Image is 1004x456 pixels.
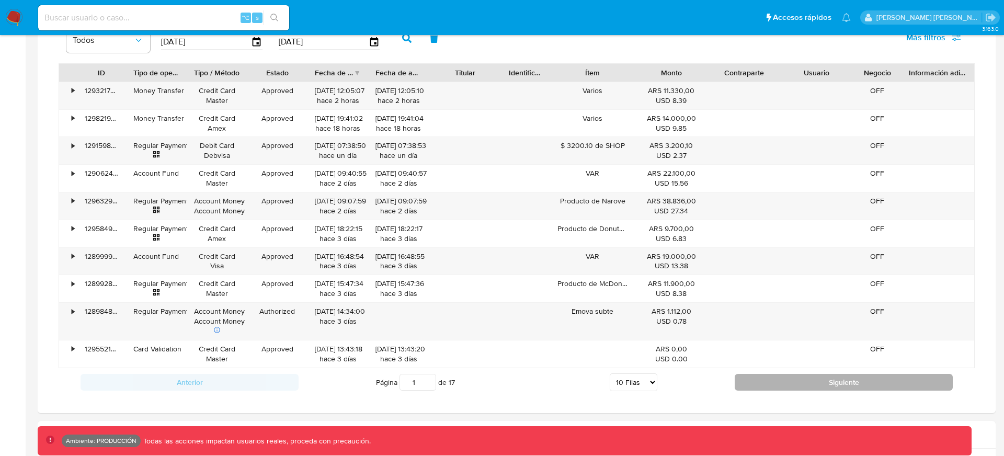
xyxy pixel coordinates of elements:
[773,12,831,23] span: Accesos rápidos
[876,13,982,22] p: facundoagustin.borghi@mercadolibre.com
[141,436,371,446] p: Todas las acciones impactan usuarios reales, proceda con precaución.
[264,10,285,25] button: search-icon
[985,12,996,23] a: Salir
[842,13,851,22] a: Notificaciones
[38,11,289,25] input: Buscar usuario o caso...
[256,13,259,22] span: s
[982,25,999,33] span: 3.163.0
[66,439,136,443] p: Ambiente: PRODUCCIÓN
[242,13,249,22] span: ⌥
